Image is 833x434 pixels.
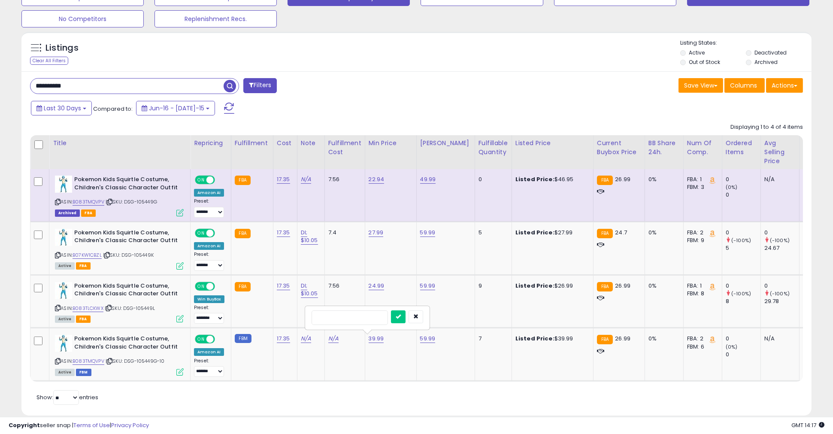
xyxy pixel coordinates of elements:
[55,229,184,269] div: ASIN:
[648,335,677,343] div: 0%
[369,282,385,290] a: 24.99
[277,228,290,237] a: 17.35
[479,335,505,343] div: 7
[648,176,677,183] div: 0%
[55,335,184,375] div: ASIN:
[106,198,157,205] span: | SKU: DSG-105449G
[73,421,110,429] a: Terms of Use
[55,282,72,299] img: 41hUhIuaBxL._SL40_.jpg
[770,237,790,244] small: (-100%)
[764,282,799,290] div: 0
[328,139,361,157] div: Fulfillment Cost
[53,139,187,148] div: Title
[479,229,505,237] div: 5
[277,282,290,290] a: 17.35
[235,139,270,148] div: Fulfillment
[687,343,715,351] div: FBM: 6
[277,139,294,148] div: Cost
[214,282,227,290] span: OFF
[55,282,184,322] div: ASIN:
[235,282,251,291] small: FBA
[687,335,715,343] div: FBA: 2
[754,49,787,56] label: Deactivated
[214,336,227,343] span: OFF
[328,176,358,183] div: 7.56
[515,282,554,290] b: Listed Price:
[597,139,641,157] div: Current Buybox Price
[726,343,738,350] small: (0%)
[687,282,715,290] div: FBA: 1
[301,334,311,343] a: N/A
[103,252,154,258] span: | SKU: DSG-105449K
[55,209,80,217] span: Listings that have been deleted from Seller Central
[73,358,104,365] a: B083TMQVPV
[55,335,72,352] img: 41hUhIuaBxL._SL40_.jpg
[369,175,385,184] a: 22.94
[55,316,75,323] span: All listings currently available for purchase on Amazon
[726,184,738,191] small: (0%)
[687,229,715,237] div: FBA: 2
[803,343,815,350] small: (0%)
[687,237,715,244] div: FBM: 9
[328,334,339,343] a: N/A
[31,101,92,115] button: Last 30 Days
[597,282,613,291] small: FBA
[93,105,133,113] span: Compared to:
[648,282,677,290] div: 0%
[36,393,98,401] span: Show: entries
[149,104,204,112] span: Jun-16 - [DATE]-15
[55,176,72,193] img: 41hUhIuaBxL._SL40_.jpg
[687,290,715,297] div: FBM: 8
[369,228,384,237] a: 27.99
[328,282,358,290] div: 7.56
[420,175,436,184] a: 49.99
[689,58,720,66] label: Out of Stock
[764,176,793,183] div: N/A
[420,139,471,148] div: [PERSON_NAME]
[73,252,102,259] a: B07KW1CBZL
[766,78,803,93] button: Actions
[106,358,165,364] span: | SKU: DSG-105449G-10
[196,176,206,184] span: ON
[724,78,765,93] button: Columns
[687,183,715,191] div: FBM: 3
[55,229,72,246] img: 41hUhIuaBxL._SL40_.jpg
[194,189,224,197] div: Amazon AI
[301,139,321,148] div: Note
[214,229,227,237] span: OFF
[55,369,75,376] span: All listings currently available for purchase on Amazon
[154,10,277,27] button: Replenishment Recs.
[369,139,413,148] div: Min Price
[803,184,815,191] small: (0%)
[55,176,184,215] div: ASIN:
[196,229,206,237] span: ON
[235,334,251,343] small: FBM
[328,229,358,237] div: 7.4
[680,39,812,47] p: Listing States:
[194,305,224,324] div: Preset:
[615,175,630,183] span: 26.99
[764,244,799,252] div: 24.67
[597,176,613,185] small: FBA
[726,282,760,290] div: 0
[9,422,149,430] div: seller snap | |
[30,57,68,65] div: Clear All Filters
[73,305,103,312] a: B083TLCKWX
[687,176,715,183] div: FBA: 1
[194,348,224,356] div: Amazon AI
[76,369,91,376] span: FBM
[301,175,311,184] a: N/A
[726,335,760,343] div: 0
[74,229,179,247] b: Pokemon Kids Squirtle Costume, Children's Classic Character Outfit
[515,175,554,183] b: Listed Price:
[764,139,796,166] div: Avg Selling Price
[44,104,81,112] span: Last 30 Days
[515,334,554,343] b: Listed Price:
[479,282,505,290] div: 9
[726,176,760,183] div: 0
[615,334,630,343] span: 26.99
[136,101,215,115] button: Jun-16 - [DATE]-15
[196,336,206,343] span: ON
[74,176,179,194] b: Pokemon Kids Squirtle Costume, Children's Classic Character Outfit
[420,334,436,343] a: 59.99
